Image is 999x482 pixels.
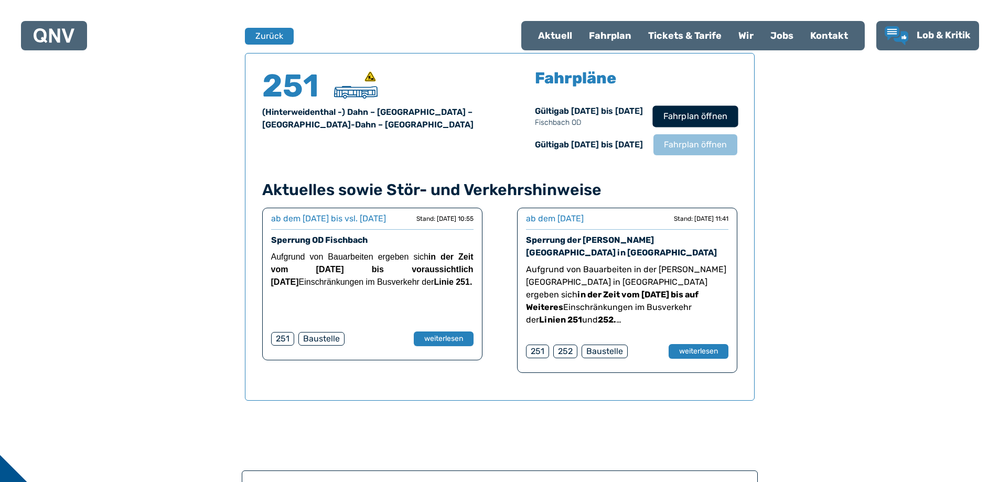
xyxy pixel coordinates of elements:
button: Zurück [245,28,294,45]
span: Lob & Kritik [917,29,971,41]
div: (Hinterweidenthal -) Dahn – [GEOGRAPHIC_DATA] – [GEOGRAPHIC_DATA]-Dahn – [GEOGRAPHIC_DATA] [262,106,487,131]
div: Baustelle [298,332,345,346]
a: Tickets & Tarife [640,22,730,49]
div: Stand: [DATE] 11:41 [674,215,728,223]
span: Aufgrund von Bauarbeiten ergeben sich Einschränkungen im Busverkehr der [271,252,474,286]
a: Lob & Kritik [885,26,971,45]
h5: Fahrpläne [535,70,616,86]
div: Baustelle [582,345,628,358]
div: Gültig ab [DATE] bis [DATE] [535,138,643,151]
div: 252 [553,345,577,358]
h4: Aktuelles sowie Stör- und Verkehrshinweise [262,180,737,199]
a: Zurück [245,28,287,45]
strong: in der Zeit vom [DATE] bis voraussichtlich [DATE] [271,252,474,286]
p: Fischbach OD [535,117,643,128]
div: Stand: [DATE] 10:55 [416,215,474,223]
span: Fahrplan öffnen [663,110,727,123]
div: ab dem [DATE] [526,212,584,225]
a: Kontakt [802,22,856,49]
a: Wir [730,22,762,49]
a: QNV Logo [34,25,74,46]
a: Aktuell [530,22,581,49]
strong: in der Zeit vom [DATE] bis auf Weiteres [526,290,699,312]
img: Überlandbus [334,86,378,99]
button: weiterlesen [414,331,474,346]
a: Jobs [762,22,802,49]
button: Fahrplan öffnen [652,105,738,127]
div: Gültig ab [DATE] bis [DATE] [535,105,643,128]
div: ab dem [DATE] bis vsl. [DATE] [271,212,386,225]
img: QNV Logo [34,28,74,43]
strong: 252. [598,315,621,325]
div: 251 [271,332,294,346]
strong: Linie 251. [434,277,472,286]
p: Aufgrund von Bauarbeiten in der [PERSON_NAME][GEOGRAPHIC_DATA] in [GEOGRAPHIC_DATA] ergeben sich ... [526,263,728,326]
a: Sperrung OD Fischbach [271,235,368,245]
span: Fahrplan öffnen [664,138,727,151]
a: Fahrplan [581,22,640,49]
button: weiterlesen [669,344,728,359]
strong: Linien 251 [539,315,582,325]
h4: 251 [262,70,325,102]
button: Fahrplan öffnen [653,134,737,155]
div: 251 [526,345,549,358]
a: Sperrung der [PERSON_NAME][GEOGRAPHIC_DATA] in [GEOGRAPHIC_DATA] [526,235,717,258]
